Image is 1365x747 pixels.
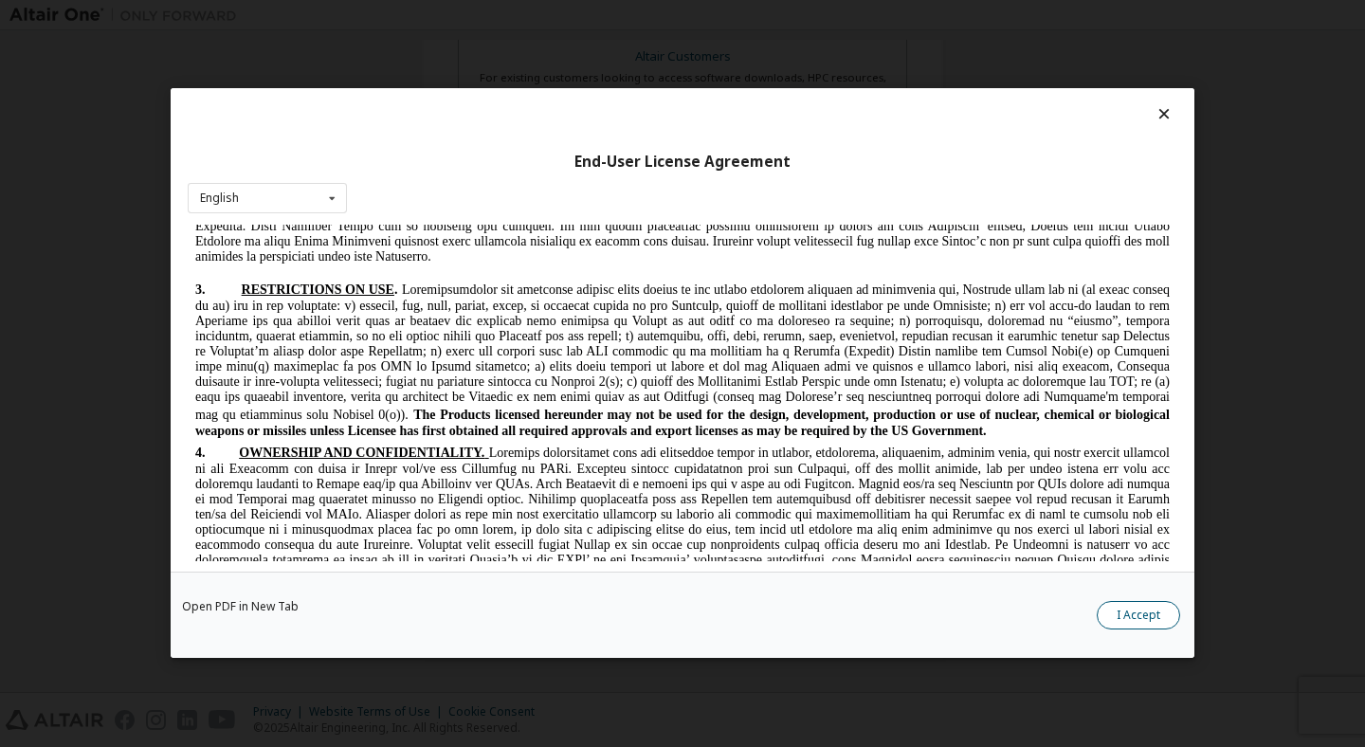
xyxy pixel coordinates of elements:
span: OWNERSHIP AND CONFIDENTIALITY. [51,221,297,235]
div: End-User License Agreement [188,153,1177,172]
span: Loremips dolorsitamet cons adi elitseddoe tempor in utlabor, etdolorema, aliquaenim, adminim veni... [8,221,982,539]
span: . [207,58,210,72]
button: I Accept [1097,602,1180,630]
span: RESTRICTIONS ON USE [54,58,207,72]
span: The Products licensed hereunder may not be used for the design, development, production or use of... [8,183,982,213]
span: 3. [8,58,54,72]
div: English [200,192,239,204]
span: Loremipsumdolor sit ametconse adipisc elits doeius te inc utlabo etdolorem aliquaen ad minimvenia... [8,58,982,197]
span: 4. [8,221,51,235]
a: Open PDF in New Tab [182,602,299,613]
